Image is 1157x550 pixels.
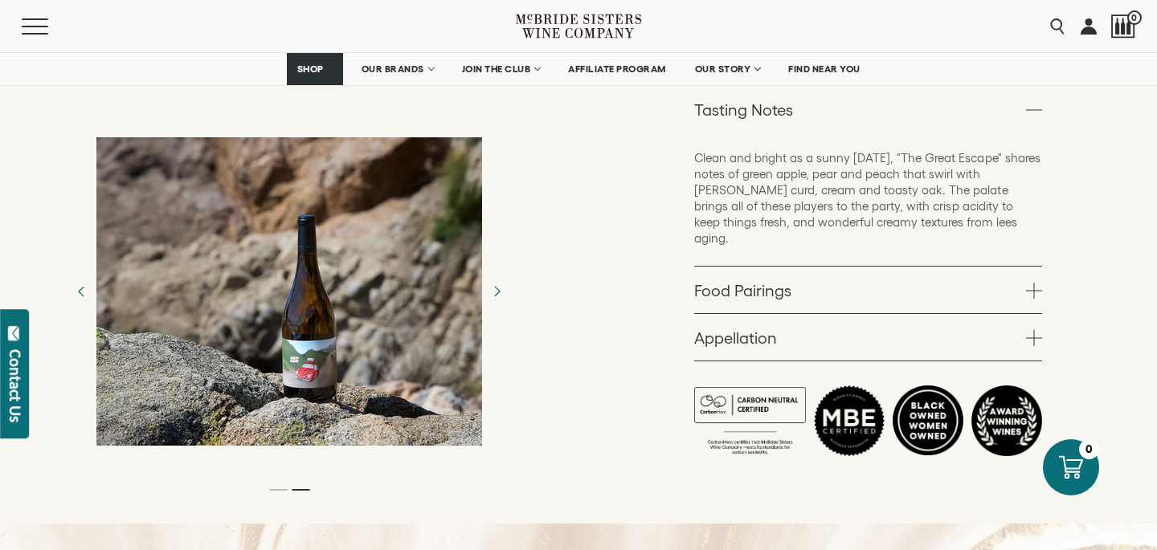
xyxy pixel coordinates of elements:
[695,63,751,75] span: OUR STORY
[462,63,531,75] span: JOIN THE CLUB
[362,63,424,75] span: OUR BRANDS
[292,489,309,491] li: Page dot 2
[568,63,666,75] span: AFFILIATE PROGRAM
[694,267,1042,313] a: Food Pairings
[351,53,444,85] a: OUR BRANDS
[476,271,517,312] button: Next
[61,271,103,312] button: Previous
[297,63,325,75] span: SHOP
[452,53,550,85] a: JOIN THE CLUB
[778,53,871,85] a: FIND NEAR YOU
[694,314,1042,361] a: Appellation
[22,18,80,35] button: Mobile Menu Trigger
[1079,439,1099,459] div: 0
[269,489,287,491] li: Page dot 1
[287,53,343,85] a: SHOP
[694,150,1042,246] p: Clean and bright as a sunny [DATE], "The Great Escape" shares notes of green apple, pear and peac...
[7,349,23,422] div: Contact Us
[788,63,861,75] span: FIND NEAR YOU
[685,53,771,85] a: OUR STORY
[694,86,1042,132] a: Tasting Notes
[558,53,677,85] a: AFFILIATE PROGRAM
[1127,10,1142,25] span: 0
